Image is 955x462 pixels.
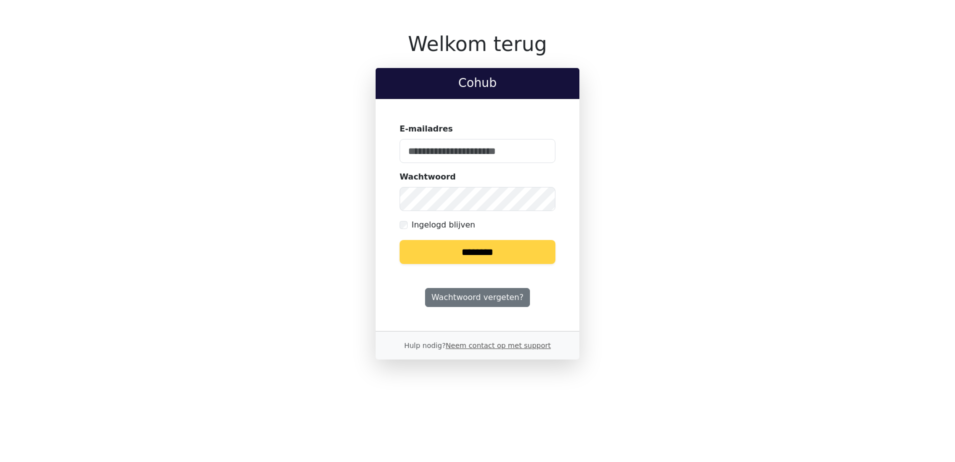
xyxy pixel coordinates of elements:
label: Ingelogd blijven [412,219,475,231]
h1: Welkom terug [376,32,579,56]
a: Wachtwoord vergeten? [425,288,530,307]
label: E-mailadres [400,123,453,135]
a: Neem contact op met support [446,341,550,349]
label: Wachtwoord [400,171,456,183]
h2: Cohub [384,76,571,90]
small: Hulp nodig? [404,341,551,349]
